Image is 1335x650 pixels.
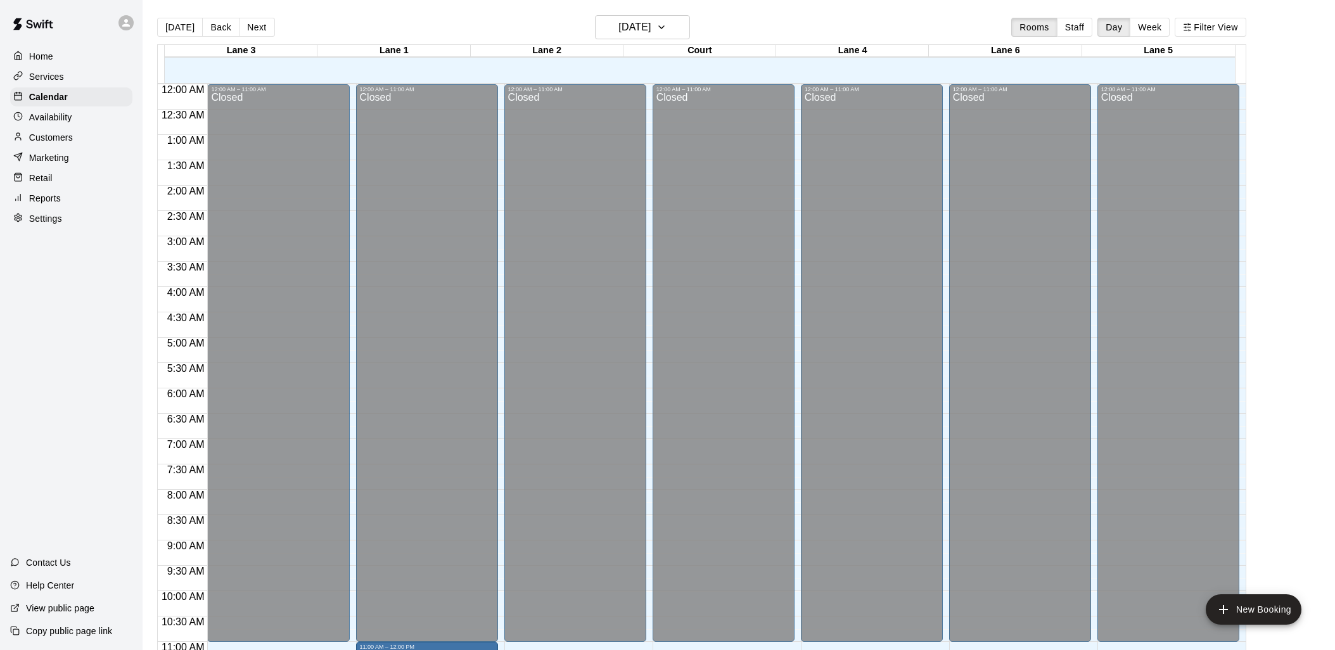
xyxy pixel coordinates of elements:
span: 9:00 AM [164,540,208,551]
span: 10:00 AM [158,591,208,602]
p: Contact Us [26,556,71,569]
div: 12:00 AM – 11:00 AM [360,86,494,92]
h6: [DATE] [618,18,651,36]
button: Back [202,18,240,37]
span: 7:30 AM [164,464,208,475]
p: Calendar [29,91,68,103]
button: Day [1097,18,1130,37]
span: 2:30 AM [164,211,208,222]
div: 12:00 AM – 11:00 AM: Closed [207,84,349,642]
p: Availability [29,111,72,124]
button: add [1206,594,1301,625]
div: 12:00 AM – 11:00 AM: Closed [1097,84,1239,642]
div: Lane 3 [165,45,317,57]
span: 4:30 AM [164,312,208,323]
span: 12:00 AM [158,84,208,95]
div: Lane 6 [929,45,1082,57]
p: Home [29,50,53,63]
div: 12:00 AM – 11:00 AM [953,86,1087,92]
span: 1:30 AM [164,160,208,171]
a: Marketing [10,148,132,167]
div: Lane 2 [471,45,623,57]
span: 3:30 AM [164,262,208,272]
p: Customers [29,131,73,144]
div: 12:00 AM – 11:00 AM [805,86,939,92]
span: 4:00 AM [164,287,208,298]
p: Retail [29,172,53,184]
div: 12:00 AM – 11:00 AM: Closed [801,84,943,642]
div: 12:00 AM – 11:00 AM: Closed [504,84,646,642]
button: Staff [1057,18,1093,37]
div: Closed [211,92,345,646]
a: Customers [10,128,132,147]
span: 8:00 AM [164,490,208,500]
div: Court [623,45,776,57]
span: 9:30 AM [164,566,208,577]
p: Services [29,70,64,83]
button: [DATE] [595,15,690,39]
a: Retail [10,169,132,188]
div: 12:00 AM – 11:00 AM: Closed [949,84,1091,642]
a: Calendar [10,87,132,106]
div: Lane 1 [317,45,470,57]
p: Help Center [26,579,74,592]
button: Rooms [1011,18,1057,37]
div: Closed [656,92,791,646]
div: 12:00 AM – 11:00 AM: Closed [653,84,795,642]
button: Week [1130,18,1170,37]
p: Copy public page link [26,625,112,637]
div: 12:00 AM – 11:00 AM [656,86,791,92]
span: 8:30 AM [164,515,208,526]
span: 5:00 AM [164,338,208,348]
span: 7:00 AM [164,439,208,450]
a: Services [10,67,132,86]
div: Closed [508,92,642,646]
span: 2:00 AM [164,186,208,196]
span: 1:00 AM [164,135,208,146]
div: Closed [805,92,939,646]
span: 6:30 AM [164,414,208,424]
div: 12:00 AM – 11:00 AM [1101,86,1236,92]
p: Reports [29,192,61,205]
button: Next [239,18,274,37]
div: Closed [360,92,494,646]
div: 12:00 AM – 11:00 AM [211,86,345,92]
p: Marketing [29,151,69,164]
div: 12:00 AM – 11:00 AM [508,86,642,92]
div: Lane 4 [776,45,929,57]
p: View public page [26,602,94,615]
a: Availability [10,108,132,127]
a: Settings [10,209,132,228]
div: Closed [953,92,1087,646]
span: 12:30 AM [158,110,208,120]
span: 3:00 AM [164,236,208,247]
span: 5:30 AM [164,363,208,374]
div: 11:00 AM – 12:00 PM [360,644,494,650]
div: Lane 5 [1082,45,1235,57]
button: [DATE] [157,18,203,37]
a: Reports [10,189,132,208]
a: Home [10,47,132,66]
span: 10:30 AM [158,616,208,627]
p: Settings [29,212,62,225]
div: Closed [1101,92,1236,646]
span: 6:00 AM [164,388,208,399]
div: 12:00 AM – 11:00 AM: Closed [356,84,498,642]
button: Filter View [1175,18,1246,37]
